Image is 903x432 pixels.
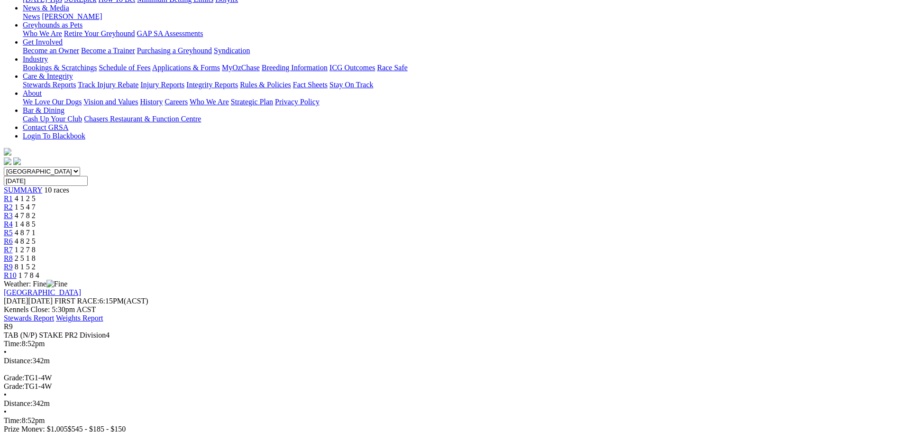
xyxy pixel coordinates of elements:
[329,81,373,89] a: Stay On Track
[15,211,36,220] span: 4 7 8 2
[293,81,328,89] a: Fact Sheets
[4,399,899,408] div: 342m
[42,12,102,20] a: [PERSON_NAME]
[4,374,899,382] div: TG1-4W
[23,38,63,46] a: Get Involved
[4,220,13,228] a: R4
[23,12,899,21] div: News & Media
[4,399,32,407] span: Distance:
[15,246,36,254] span: 1 2 7 8
[23,115,899,123] div: Bar & Dining
[23,29,62,37] a: Who We Are
[4,357,32,365] span: Distance:
[4,340,22,348] span: Time:
[15,237,36,245] span: 4 8 2 5
[23,81,76,89] a: Stewards Reports
[275,98,319,106] a: Privacy Policy
[240,81,291,89] a: Rules & Policies
[55,297,99,305] span: FIRST RACE:
[13,157,21,165] img: twitter.svg
[23,81,899,89] div: Care & Integrity
[4,186,42,194] a: SUMMARY
[23,89,42,97] a: About
[231,98,273,106] a: Strategic Plan
[4,237,13,245] a: R6
[186,81,238,89] a: Integrity Reports
[164,98,188,106] a: Careers
[99,64,150,72] a: Schedule of Fees
[152,64,220,72] a: Applications & Forms
[23,72,73,80] a: Care & Integrity
[137,29,203,37] a: GAP SA Assessments
[4,357,899,365] div: 342m
[4,348,7,356] span: •
[56,314,103,322] a: Weights Report
[4,382,899,391] div: TG1-4W
[44,186,69,194] span: 10 races
[4,314,54,322] a: Stewards Report
[15,220,36,228] span: 1 4 8 5
[23,55,48,63] a: Industry
[4,416,899,425] div: 8:52pm
[329,64,375,72] a: ICG Outcomes
[4,288,81,296] a: [GEOGRAPHIC_DATA]
[4,322,13,331] span: R9
[4,246,13,254] a: R7
[84,115,201,123] a: Chasers Restaurant & Function Centre
[15,194,36,202] span: 4 1 2 5
[23,106,64,114] a: Bar & Dining
[377,64,407,72] a: Race Safe
[4,391,7,399] span: •
[4,305,899,314] div: Kennels Close: 5:30pm ACST
[23,46,899,55] div: Get Involved
[23,29,899,38] div: Greyhounds as Pets
[4,229,13,237] span: R5
[4,157,11,165] img: facebook.svg
[214,46,250,55] a: Syndication
[78,81,138,89] a: Track Injury Rebate
[4,263,13,271] span: R9
[23,132,85,140] a: Login To Blackbook
[4,382,25,390] span: Grade:
[4,280,67,288] span: Weather: Fine
[23,115,82,123] a: Cash Up Your Club
[4,211,13,220] a: R3
[4,176,88,186] input: Select date
[4,374,25,382] span: Grade:
[23,64,899,72] div: Industry
[140,81,184,89] a: Injury Reports
[4,194,13,202] a: R1
[23,98,899,106] div: About
[190,98,229,106] a: Who We Are
[23,21,82,29] a: Greyhounds as Pets
[18,271,39,279] span: 1 7 8 4
[15,203,36,211] span: 1 5 4 7
[23,12,40,20] a: News
[4,203,13,211] a: R2
[81,46,135,55] a: Become a Trainer
[64,29,135,37] a: Retire Your Greyhound
[23,123,68,131] a: Contact GRSA
[4,254,13,262] a: R8
[4,408,7,416] span: •
[4,340,899,348] div: 8:52pm
[4,148,11,156] img: logo-grsa-white.png
[23,4,69,12] a: News & Media
[23,46,79,55] a: Become an Owner
[55,297,148,305] span: 6:15PM(ACST)
[140,98,163,106] a: History
[4,331,899,340] div: TAB (N/P) STAKE PR2 Division4
[15,229,36,237] span: 4 8 7 1
[15,254,36,262] span: 2 5 1 8
[4,416,22,424] span: Time:
[4,271,17,279] a: R10
[15,263,36,271] span: 8 1 5 2
[23,64,97,72] a: Bookings & Scratchings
